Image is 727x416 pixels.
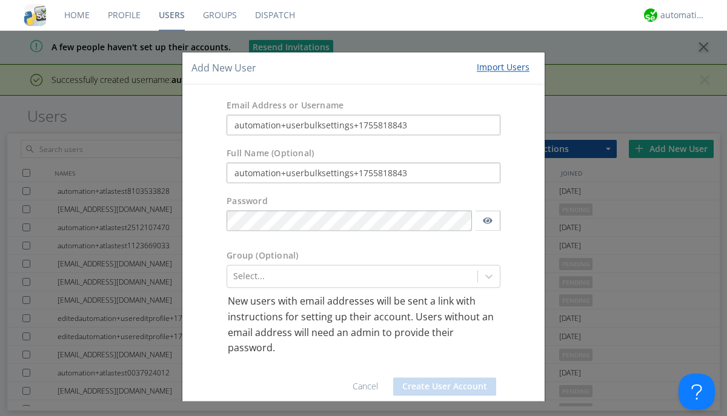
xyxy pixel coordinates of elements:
[660,9,706,21] div: automation+atlas
[477,61,529,73] div: Import Users
[353,380,378,392] a: Cancel
[191,61,256,75] h4: Add New User
[228,294,499,356] p: New users with email addresses will be sent a link with instructions for setting up their account...
[227,196,268,208] label: Password
[227,148,314,160] label: Full Name (Optional)
[644,8,657,22] img: d2d01cd9b4174d08988066c6d424eccd
[227,163,500,183] input: Julie Appleseed
[227,115,500,136] input: e.g. email@address.com, Housekeeping1
[227,250,298,262] label: Group (Optional)
[393,377,496,395] button: Create User Account
[227,100,344,112] label: Email Address or Username
[24,4,46,26] img: cddb5a64eb264b2086981ab96f4c1ba7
